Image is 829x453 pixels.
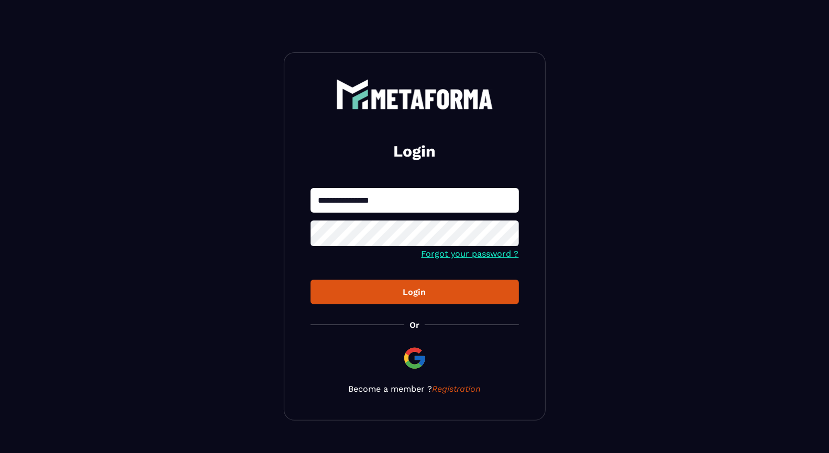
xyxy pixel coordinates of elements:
img: google [402,346,427,371]
a: Forgot your password ? [422,249,519,259]
p: Become a member ? [311,384,519,394]
p: Or [410,320,419,330]
h2: Login [323,141,506,162]
a: logo [311,79,519,109]
button: Login [311,280,519,304]
a: Registration [432,384,481,394]
img: logo [336,79,493,109]
div: Login [319,287,511,297]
